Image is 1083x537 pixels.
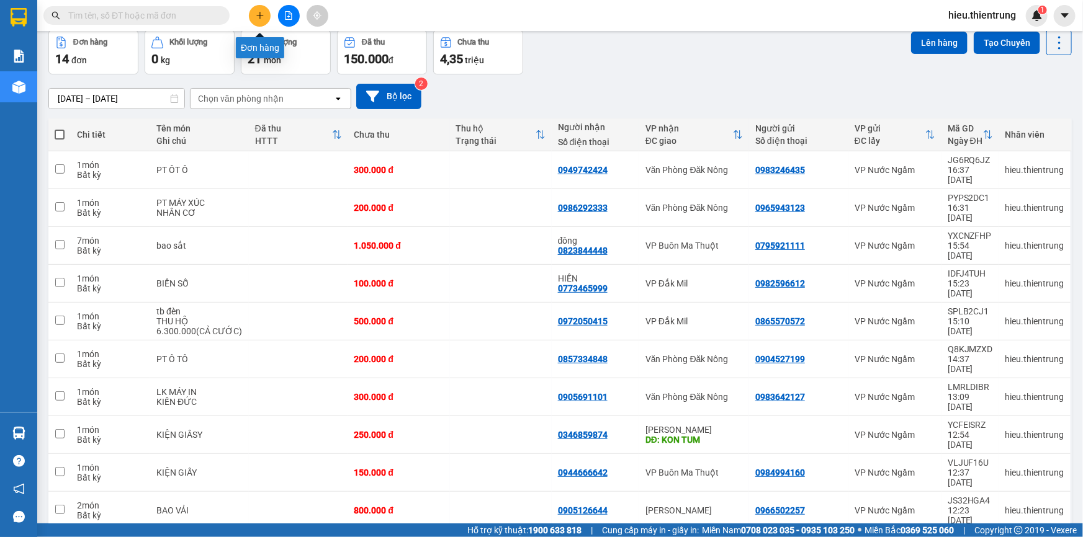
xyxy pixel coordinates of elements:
[1031,10,1043,21] img: icon-new-feature
[337,30,427,74] button: Đã thu150.000đ
[77,473,144,482] div: Bất kỳ
[77,359,144,369] div: Bất kỳ
[528,525,582,535] strong: 1900 633 818
[354,203,444,213] div: 200.000 đ
[645,392,743,402] div: Văn Phòng Đăk Nông
[65,89,300,206] h2: VP Nhận: Văn Phòng Đăk Nông
[645,354,743,364] div: Văn Phòng Đăk Nông
[255,136,332,146] div: HTTT
[12,50,25,63] img: solution-icon
[948,495,993,505] div: JS32HGA4
[645,505,743,515] div: [PERSON_NAME]
[948,420,993,430] div: YCFEISRZ
[963,523,965,537] span: |
[166,10,300,30] b: [DOMAIN_NAME]
[156,278,243,288] div: BIỂN SỐ
[362,38,385,47] div: Đã thu
[354,241,444,251] div: 1.050.000 đ
[1054,5,1076,27] button: caret-down
[354,392,444,402] div: 300.000 đ
[558,137,633,147] div: Số điện thoại
[1005,392,1064,402] div: hieu.thientrung
[558,283,608,293] div: 0773465999
[948,306,993,316] div: SPLB2CJ1
[7,19,43,81] img: logo.jpg
[77,160,144,170] div: 1 món
[645,435,743,445] div: DĐ: KON TUM
[344,51,389,66] span: 150.000
[558,505,608,515] div: 0905126644
[645,241,743,251] div: VP Buôn Ma Thuột
[911,32,968,54] button: Lên hàng
[948,392,993,412] div: 13:09 [DATE]
[156,136,243,146] div: Ghi chú
[77,236,144,246] div: 7 món
[755,136,842,146] div: Số điện thoại
[848,118,941,151] th: Toggle SortBy
[948,354,993,374] div: 14:37 [DATE]
[49,89,184,109] input: Select a date range.
[13,511,25,523] span: message
[948,278,993,298] div: 15:23 [DATE]
[354,468,444,477] div: 150.000 đ
[1005,165,1064,175] div: hieu.thientrung
[156,505,243,515] div: BAO VẢI
[77,510,144,520] div: Bất kỳ
[645,165,743,175] div: Văn Phòng Đăk Nông
[645,468,743,477] div: VP Buôn Ma Thuột
[755,316,805,326] div: 0865570572
[77,130,144,140] div: Chi tiết
[558,122,633,132] div: Người nhận
[755,123,842,133] div: Người gửi
[156,316,243,336] div: THU HỘ 6.300.000(CẢ CƯỚC)
[855,241,935,251] div: VP Nước Ngầm
[156,387,243,397] div: LK MÁY IN
[248,51,261,66] span: 21
[755,392,805,402] div: 0983642127
[77,283,144,293] div: Bất kỳ
[256,11,264,20] span: plus
[1040,6,1045,14] span: 1
[645,278,743,288] div: VP Đắk Mil
[558,392,608,402] div: 0905691101
[156,354,243,364] div: PT Ô TÔ
[11,8,27,27] img: logo-vxr
[156,165,243,175] div: PT ÔT Ô
[77,311,144,321] div: 1 món
[941,118,999,151] th: Toggle SortBy
[645,136,733,146] div: ĐC giao
[12,81,25,94] img: warehouse-icon
[858,528,861,533] span: ⚪️
[948,193,993,203] div: PYPS2DC1
[645,425,743,435] div: [PERSON_NAME]
[558,354,608,364] div: 0857334848
[52,11,60,20] span: search
[645,203,743,213] div: Văn Phòng Đăk Nông
[77,425,144,435] div: 1 món
[50,10,112,85] b: Nhà xe Thiên Trung
[558,203,608,213] div: 0986292333
[948,155,993,165] div: JG6RQ6JZ
[458,38,490,47] div: Chưa thu
[354,165,444,175] div: 300.000 đ
[558,246,608,255] div: 0823844448
[73,38,107,47] div: Đơn hàng
[741,525,855,535] strong: 0708 023 035 - 0935 103 250
[855,165,935,175] div: VP Nước Ngầm
[68,9,215,22] input: Tìm tên, số ĐT hoặc mã đơn
[855,278,935,288] div: VP Nước Ngầm
[77,208,144,218] div: Bất kỳ
[1005,354,1064,364] div: hieu.thientrung
[456,136,536,146] div: Trạng thái
[354,130,444,140] div: Chưa thu
[13,455,25,467] span: question-circle
[55,51,69,66] span: 14
[602,523,699,537] span: Cung cấp máy in - giấy in:
[467,523,582,537] span: Hỗ trợ kỹ thuật:
[145,30,235,74] button: Khối lượng0kg
[1059,10,1071,21] span: caret-down
[855,203,935,213] div: VP Nước Ngầm
[450,118,552,151] th: Toggle SortBy
[855,505,935,515] div: VP Nước Ngầm
[156,123,243,133] div: Tên món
